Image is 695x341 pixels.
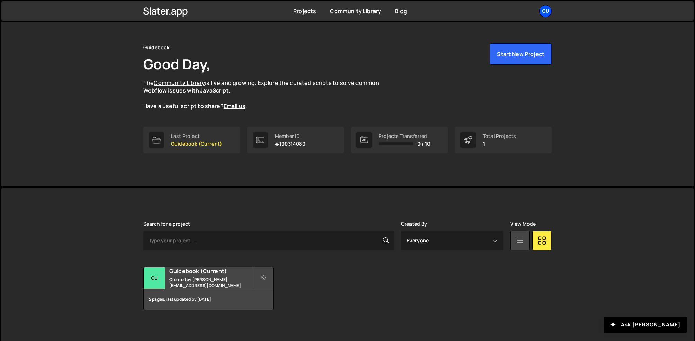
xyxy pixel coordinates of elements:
[143,54,210,73] h1: Good Day,
[539,5,552,17] a: Gu
[417,141,430,147] span: 0 / 10
[275,141,306,147] p: #100314080
[604,317,687,333] button: Ask [PERSON_NAME]
[224,102,245,110] a: Email us
[510,221,536,227] label: View Mode
[169,267,253,275] h2: Guidebook (Current)
[143,43,170,52] div: Guidebook
[143,221,190,227] label: Search for a project
[275,133,306,139] div: Member ID
[483,141,516,147] p: 1
[154,79,205,87] a: Community Library
[171,141,222,147] p: Guidebook (Current)
[144,267,165,289] div: Gu
[143,79,392,110] p: The is live and growing. Explore the curated scripts to solve common Webflow issues with JavaScri...
[379,133,430,139] div: Projects Transferred
[143,231,394,250] input: Type your project...
[395,7,407,15] a: Blog
[490,43,552,65] button: Start New Project
[293,7,316,15] a: Projects
[171,133,222,139] div: Last Project
[401,221,427,227] label: Created By
[143,127,240,153] a: Last Project Guidebook (Current)
[169,277,253,288] small: Created by [PERSON_NAME][EMAIL_ADDRESS][DOMAIN_NAME]
[144,289,273,310] div: 2 pages, last updated by [DATE]
[330,7,381,15] a: Community Library
[483,133,516,139] div: Total Projects
[143,267,274,310] a: Gu Guidebook (Current) Created by [PERSON_NAME][EMAIL_ADDRESS][DOMAIN_NAME] 2 pages, last updated...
